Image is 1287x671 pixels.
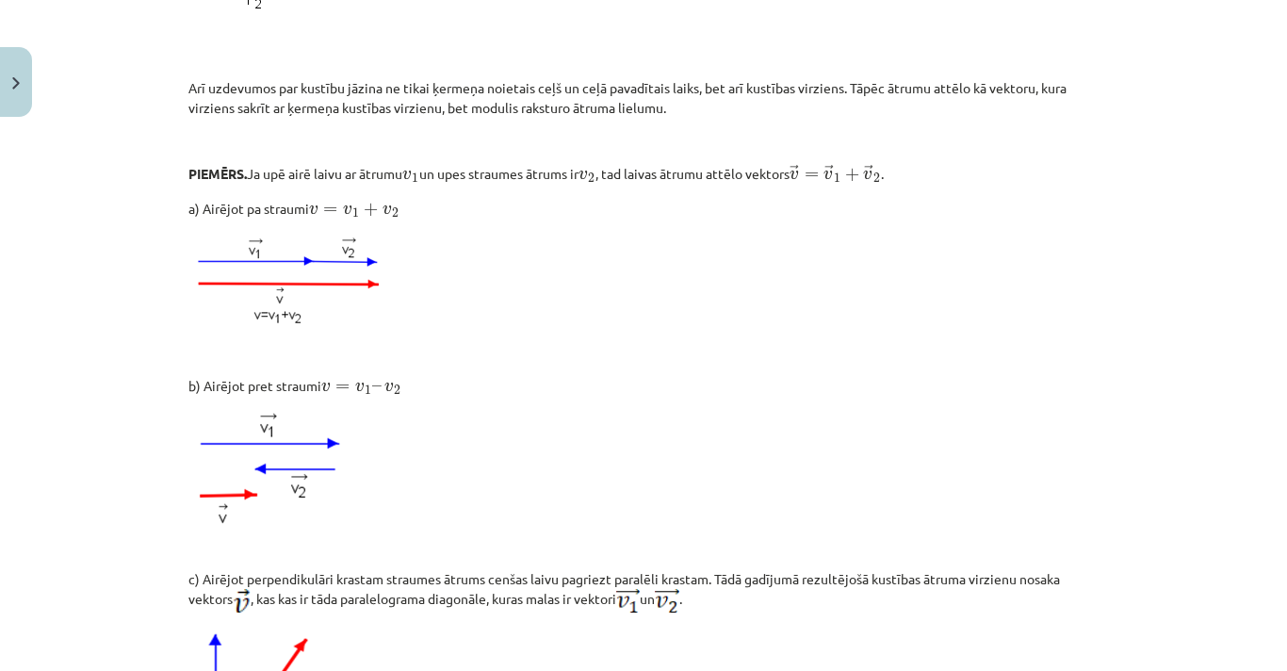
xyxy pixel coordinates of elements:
span: = [335,384,350,391]
span: v [402,171,412,180]
span: 2 [588,173,595,183]
span: v [863,171,872,180]
span: = [805,172,819,179]
span: v [321,383,331,392]
span: 2 [392,208,399,218]
span: + [845,168,859,181]
span: v [790,171,799,180]
span: v [578,171,588,180]
span: 1 [412,173,418,183]
span: + [364,203,378,216]
span: 2 [873,173,880,183]
span: – [372,385,382,391]
p: b) Airējot pret straumi [188,372,1099,396]
span: 1 [365,385,371,395]
span: = [323,206,337,214]
span: 1 [352,208,359,218]
span: v [384,383,394,392]
span: → [790,165,799,178]
span: v [355,383,365,392]
span: → [824,165,834,178]
span: 2 [394,385,400,395]
p: Ja upē airē laivu ar ātrumu un upes straumes ātrums ir , tad laivas ātrumu attēlo vektors . [188,160,1099,184]
img: icon-close-lesson-0947bae3869378f0d4975bcd49f059093ad1ed9edebbc8119c70593378902aed.svg [12,77,20,90]
p: c) Airējot perpendikulāri krastam straumes ātrums cenšas laivu pagriezt paralēli krastam. Tādā ga... [188,569,1099,613]
b: PIEMĒRS. [188,165,247,182]
span: v [343,205,352,215]
span: v [383,205,392,215]
span: v [823,171,833,180]
span: → [864,165,873,178]
p: Arī uzdevumos par kustību jāzina ne tikai ķermeņa noietais ceļš un ceļā pavadītais laiks, bet arī... [188,78,1099,118]
p: a) Airējot pa straumi [188,195,1099,219]
span: v [309,205,318,215]
span: 1 [834,173,840,183]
